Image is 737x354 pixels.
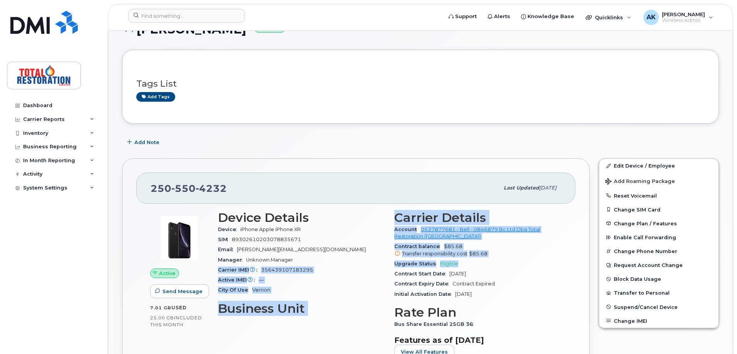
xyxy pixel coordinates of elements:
span: used [171,305,187,310]
span: Last updated [504,185,539,191]
button: Add Roaming Package [599,173,719,189]
div: Quicklinks [580,10,636,25]
span: 25.00 GB [150,315,174,320]
span: Knowledge Base [528,13,574,20]
input: Find something... [128,9,245,23]
span: Contract balance [394,243,444,249]
div: Ashley Krastel [638,10,719,25]
span: Manager [218,257,246,263]
button: Request Account Change [599,258,719,272]
span: [DATE] [449,271,466,277]
span: Support [455,13,477,20]
button: Reset Voicemail [599,189,719,203]
span: Contract Expiry Date [394,281,452,287]
button: Transfer to Personal [599,286,719,300]
span: Eligible [440,261,458,267]
span: Device [218,226,240,232]
span: Account [394,226,421,232]
button: Enable Call Forwarding [599,230,719,244]
button: Block Data Usage [599,272,719,286]
span: Add Roaming Package [605,178,675,186]
span: Add Note [134,139,159,146]
span: Send Message [162,288,203,295]
span: Contract Expired [452,281,495,287]
img: image20231002-3703462-1qb80zy.jpeg [156,215,203,261]
h3: Features as of [DATE] [394,336,561,345]
span: Unknown Manager [246,257,293,263]
span: 7.01 GB [150,305,171,310]
a: Knowledge Base [516,9,580,24]
a: Support [443,9,482,24]
span: City Of Use [218,287,252,293]
span: Initial Activation Date [394,291,455,297]
a: Add tags [136,92,175,102]
span: [DATE] [455,291,472,297]
span: SIM [218,237,232,242]
span: Active IMEI [218,277,259,283]
button: Send Message [150,284,209,298]
span: included this month [150,315,202,327]
h3: Carrier Details [394,211,561,225]
span: Active [159,270,176,277]
span: Bus Share Essential 25GB 36 [394,321,477,327]
span: 356439107183295 [261,267,313,273]
span: iPhone Apple iPhone XR [240,226,301,232]
a: 0537877681 - Bell - 0846879 Bc Ltd Dba Total Restoration ([GEOGRAPHIC_DATA]) [394,226,540,239]
span: 250 [151,183,227,194]
span: 89302610203078835671 [232,237,301,242]
h3: Tags List [136,79,705,89]
span: Alerts [494,13,510,20]
h3: Rate Plan [394,305,561,319]
span: [DATE] [539,185,556,191]
span: — [259,277,264,283]
span: Wireless Admin [662,17,705,23]
span: Contract Start Date [394,271,449,277]
span: Email [218,247,237,252]
button: Change Phone Number [599,244,719,258]
button: Change IMEI [599,314,719,328]
a: Alerts [482,9,516,24]
button: Add Note [122,135,166,149]
h3: Business Unit [218,302,385,315]
span: AK [647,13,656,22]
a: Edit Device / Employee [599,159,719,173]
button: Change Plan / Features [599,216,719,230]
span: 4232 [196,183,227,194]
span: $85.68 [469,251,487,257]
span: 550 [171,183,196,194]
span: Suspend/Cancel Device [614,304,678,310]
span: Carrier IMEI [218,267,261,273]
button: Change SIM Card [599,203,719,216]
span: $85.68 [394,243,561,257]
h3: Device Details [218,211,385,225]
span: Quicklinks [595,14,623,20]
span: [PERSON_NAME] [662,11,705,17]
span: Vernon [252,287,270,293]
span: Enable Call Forwarding [614,235,676,240]
span: Transfer responsibility cost [402,251,467,257]
span: Upgrade Status [394,261,440,267]
button: Suspend/Cancel Device [599,300,719,314]
span: [PERSON_NAME][EMAIL_ADDRESS][DOMAIN_NAME] [237,247,366,252]
span: Change Plan / Features [614,220,677,226]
